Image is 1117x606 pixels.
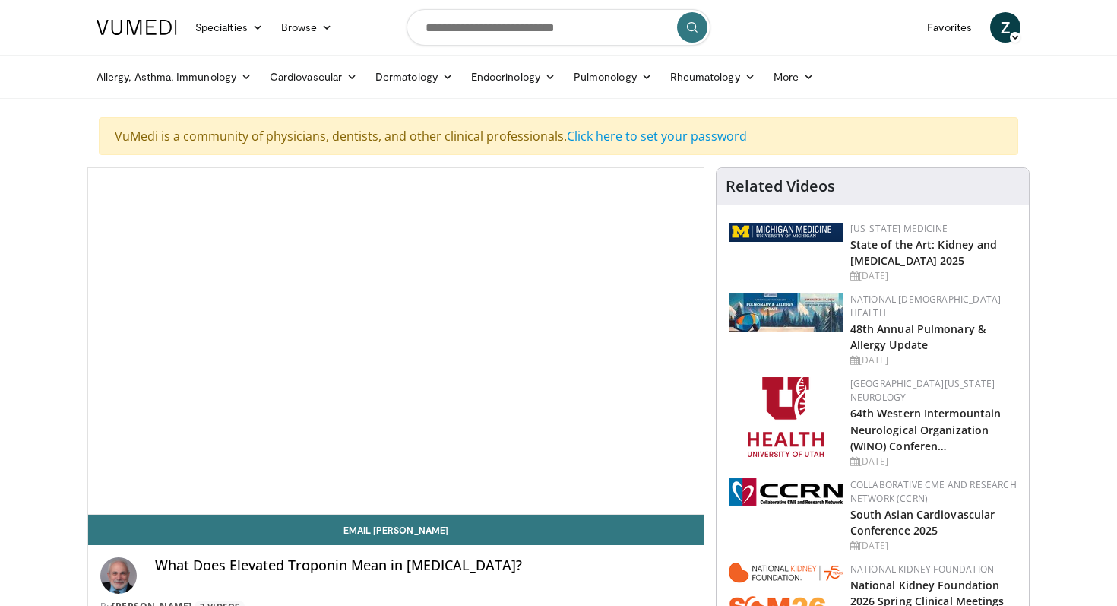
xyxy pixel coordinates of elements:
[850,507,995,538] a: South Asian Cardiovascular Conference 2025
[261,62,366,92] a: Cardiovascular
[99,117,1018,155] div: VuMedi is a community of physicians, dentists, and other clinical professionals.
[272,12,342,43] a: Browse
[729,293,843,332] img: b90f5d12-84c1-472e-b843-5cad6c7ef911.jpg.150x105_q85_autocrop_double_scale_upscale_version-0.2.jpg
[850,222,948,235] a: [US_STATE] Medicine
[850,293,1002,319] a: National [DEMOGRAPHIC_DATA] Health
[87,62,261,92] a: Allergy, Asthma, Immunology
[764,62,823,92] a: More
[850,455,1017,468] div: [DATE]
[850,269,1017,283] div: [DATE]
[850,377,995,404] a: [GEOGRAPHIC_DATA][US_STATE] Neurology
[407,9,710,46] input: Search topics, interventions
[729,478,843,506] img: a04ee3ba-8487-4636-b0fb-5e8d268f3737.png.150x105_q85_autocrop_double_scale_upscale_version-0.2.png
[729,223,843,242] img: 5ed80e7a-0811-4ad9-9c3a-04de684f05f4.png.150x105_q85_autocrop_double_scale_upscale_version-0.2.png
[567,128,747,144] a: Click here to set your password
[726,177,835,195] h4: Related Videos
[366,62,462,92] a: Dermatology
[850,322,986,352] a: 48th Annual Pulmonary & Allergy Update
[748,377,824,457] img: f6362829-b0a3-407d-a044-59546adfd345.png.150x105_q85_autocrop_double_scale_upscale_version-0.2.png
[850,478,1017,505] a: Collaborative CME and Research Network (CCRN)
[155,557,691,574] h4: What Does Elevated Troponin Mean in [MEDICAL_DATA]?
[186,12,272,43] a: Specialties
[850,406,1002,452] a: 64th Western Intermountain Neurological Organization (WINO) Conferen…
[97,20,177,35] img: VuMedi Logo
[661,62,764,92] a: Rheumatology
[462,62,565,92] a: Endocrinology
[100,557,137,594] img: Avatar
[88,515,704,545] a: Email [PERSON_NAME]
[565,62,661,92] a: Pulmonology
[990,12,1020,43] a: Z
[88,168,704,515] video-js: Video Player
[918,12,981,43] a: Favorites
[850,354,1017,367] div: [DATE]
[850,237,998,268] a: State of the Art: Kidney and [MEDICAL_DATA] 2025
[850,539,1017,553] div: [DATE]
[850,563,994,576] a: National Kidney Foundation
